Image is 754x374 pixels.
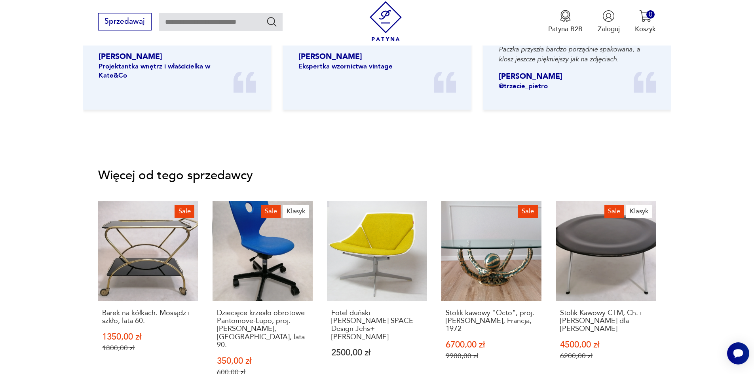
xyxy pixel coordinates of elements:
p: 1350,00 zł [102,333,194,341]
p: Projektantka wnętrz i właścicielka w Kate&Co [99,62,217,80]
p: Barek na kółkach. Mosiądz i szkło, lata 60. [102,309,194,325]
iframe: Smartsupp widget button [727,342,749,365]
p: Więcej od tego sprzedawcy [98,170,656,181]
p: Ekspertka wzornictwa vintage [298,62,416,71]
p: 9900,00 zł [446,352,537,360]
img: Patyna - sklep z meblami i dekoracjami vintage [366,1,406,41]
img: Ikonka użytkownika [602,10,615,22]
img: Ikona medalu [559,10,572,22]
img: Ikona cudzysłowia [633,72,655,93]
p: Dziecięce krzesło obrotowe Pantomove-Lupo, proj. [PERSON_NAME], [GEOGRAPHIC_DATA], lata 90. [217,309,309,349]
img: Ikona cudzysłowia [433,72,456,93]
p: [PERSON_NAME] [498,71,616,82]
button: Sprzedawaj [98,13,152,30]
p: 350,00 zł [217,357,309,365]
img: Ikona koszyka [639,10,651,22]
p: Patyna B2B [548,25,583,34]
button: Patyna B2B [548,10,583,34]
button: Szukaj [266,16,277,27]
button: 0Koszyk [635,10,656,34]
a: Ikona medaluPatyna B2B [548,10,583,34]
p: Fotel duński [PERSON_NAME] SPACE Design Jehs+[PERSON_NAME] [331,309,423,342]
p: 2500,00 zł [331,349,423,357]
p: Zaloguj [598,25,620,34]
button: Zaloguj [598,10,620,34]
p: 4500,00 zł [560,341,652,349]
p: Koszyk [635,25,656,34]
p: Stolik kawowy "Octo", proj. [PERSON_NAME], Francja, 1972 [446,309,537,333]
p: [PERSON_NAME] [99,51,217,62]
p: 6700,00 zł [446,341,537,349]
p: 1800,00 zł [102,344,194,352]
div: 0 [646,10,655,19]
p: [PERSON_NAME] [298,51,416,62]
img: Ikona cudzysłowia [234,72,256,93]
p: Stolik Kawowy CTM, Ch. i [PERSON_NAME] dla [PERSON_NAME] [560,309,652,333]
p: @trzecie_pietro [498,82,616,91]
a: Sprzedawaj [98,19,152,25]
p: 6200,00 zł [560,352,652,360]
